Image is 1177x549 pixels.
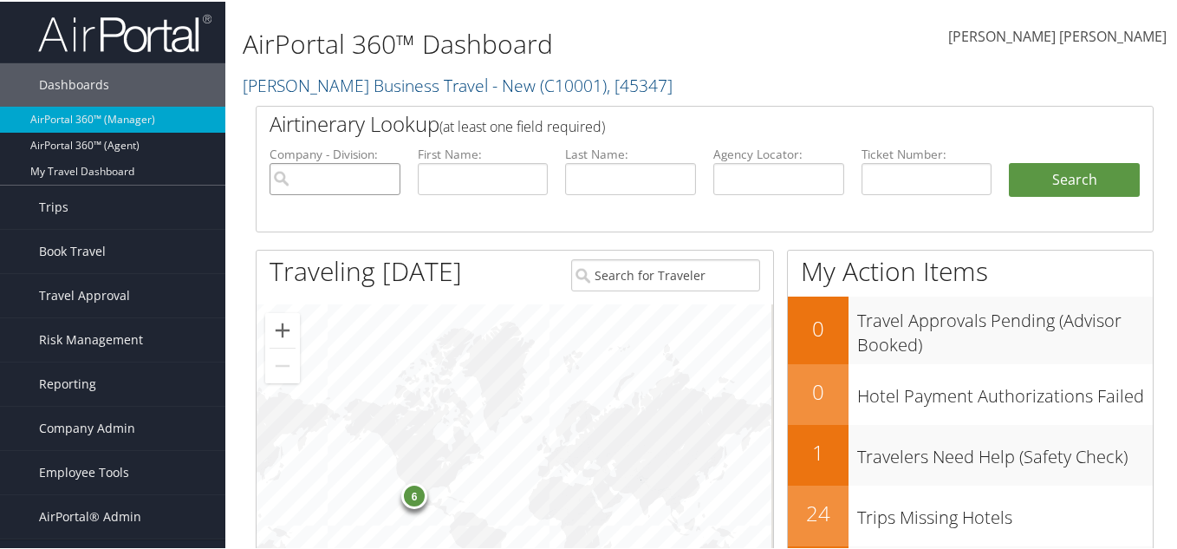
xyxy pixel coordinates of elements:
[862,144,992,161] label: Ticket Number:
[857,495,1153,528] h3: Trips Missing Hotels
[788,376,849,405] h2: 0
[39,317,143,360] span: Risk Management
[39,405,135,448] span: Company Admin
[607,72,673,95] span: , [ 45347 ]
[243,72,673,95] a: [PERSON_NAME] Business Travel - New
[788,312,849,342] h2: 0
[270,252,462,288] h1: Traveling [DATE]
[788,295,1153,362] a: 0Travel Approvals Pending (Advisor Booked)
[788,484,1153,545] a: 24Trips Missing Hotels
[857,298,1153,356] h3: Travel Approvals Pending (Advisor Booked)
[857,374,1153,407] h3: Hotel Payment Authorizations Failed
[540,72,607,95] span: ( C10001 )
[265,311,300,346] button: Zoom in
[713,144,844,161] label: Agency Locator:
[265,347,300,382] button: Zoom out
[571,258,760,290] input: Search for Traveler
[857,435,1153,467] h3: Travelers Need Help (Safety Check)
[39,228,106,271] span: Book Travel
[418,144,549,161] label: First Name:
[39,62,109,105] span: Dashboards
[948,9,1167,62] a: [PERSON_NAME] [PERSON_NAME]
[788,423,1153,484] a: 1Travelers Need Help (Safety Check)
[788,363,1153,423] a: 0Hotel Payment Authorizations Failed
[948,25,1167,44] span: [PERSON_NAME] [PERSON_NAME]
[401,481,427,507] div: 6
[39,449,129,493] span: Employee Tools
[39,272,130,316] span: Travel Approval
[270,144,400,161] label: Company - Division:
[439,115,605,134] span: (at least one field required)
[39,184,68,227] span: Trips
[565,144,696,161] label: Last Name:
[38,11,211,52] img: airportal-logo.png
[39,361,96,404] span: Reporting
[270,108,1065,137] h2: Airtinerary Lookup
[39,493,141,537] span: AirPortal® Admin
[788,252,1153,288] h1: My Action Items
[788,497,849,526] h2: 24
[243,24,859,61] h1: AirPortal 360™ Dashboard
[788,436,849,466] h2: 1
[1009,161,1140,196] button: Search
